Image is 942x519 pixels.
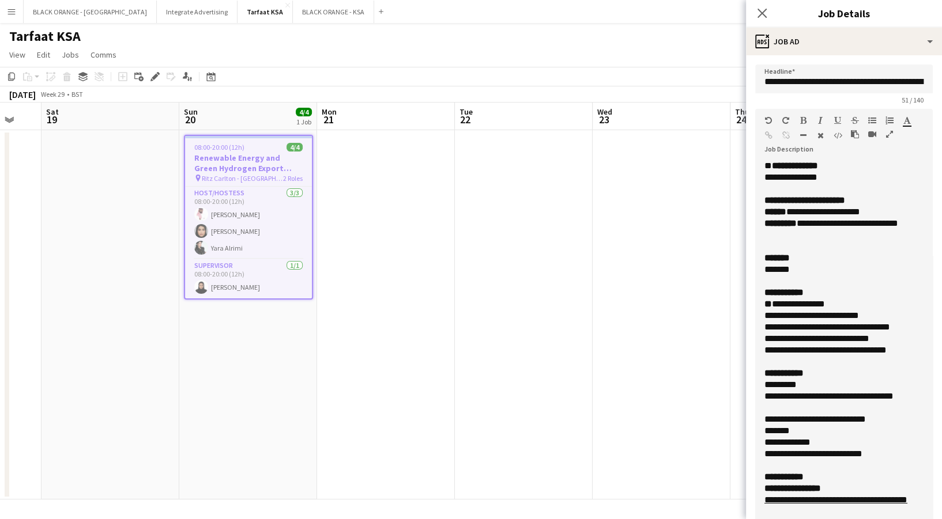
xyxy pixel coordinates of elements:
[91,50,116,60] span: Comms
[296,108,312,116] span: 4/4
[32,47,55,62] a: Edit
[746,28,942,55] div: Job Ad
[184,135,313,300] app-job-card: 08:00-20:00 (12h)4/4Renewable Energy and Green Hydrogen Export Workshop Ritz Carlton - [GEOGRAPHI...
[293,1,374,23] button: BLACK ORANGE - KSA
[851,116,859,125] button: Strikethrough
[733,113,749,126] span: 24
[62,50,79,60] span: Jobs
[238,1,293,23] button: Tarfaat KSA
[86,47,121,62] a: Comms
[5,47,30,62] a: View
[892,96,933,104] span: 51 / 140
[459,107,473,117] span: Tue
[886,116,894,125] button: Ordered List
[202,174,283,183] span: Ritz Carlton - [GEOGRAPHIC_DATA]
[597,107,612,117] span: Wed
[283,174,303,183] span: 2 Roles
[185,187,312,259] app-card-role: Host/Hostess3/308:00-20:00 (12h)[PERSON_NAME][PERSON_NAME]Yara Alrimi
[816,116,824,125] button: Italic
[868,116,876,125] button: Unordered List
[194,143,244,151] span: 08:00-20:00 (12h)
[38,90,67,99] span: Week 29
[458,113,473,126] span: 22
[816,131,824,140] button: Clear Formatting
[9,28,81,45] h1: Tarfaat KSA
[764,116,773,125] button: Undo
[37,50,50,60] span: Edit
[287,143,303,151] span: 4/4
[185,259,312,298] app-card-role: Supervisor1/108:00-20:00 (12h)[PERSON_NAME]
[903,116,911,125] button: Text Color
[57,47,84,62] a: Jobs
[9,50,25,60] span: View
[157,1,238,23] button: Integrate Advertising
[322,107,337,117] span: Mon
[799,131,807,140] button: Horizontal Line
[71,90,83,99] div: BST
[44,113,59,126] span: 19
[868,130,876,139] button: Insert video
[24,1,157,23] button: BLACK ORANGE - [GEOGRAPHIC_DATA]
[296,118,311,126] div: 1 Job
[735,107,749,117] span: Thu
[596,113,612,126] span: 23
[851,130,859,139] button: Paste as plain text
[9,89,36,100] div: [DATE]
[185,153,312,173] h3: Renewable Energy and Green Hydrogen Export Workshop
[320,113,337,126] span: 21
[834,131,842,140] button: HTML Code
[886,130,894,139] button: Fullscreen
[184,107,198,117] span: Sun
[799,116,807,125] button: Bold
[182,113,198,126] span: 20
[746,6,942,21] h3: Job Details
[782,116,790,125] button: Redo
[834,116,842,125] button: Underline
[46,107,59,117] span: Sat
